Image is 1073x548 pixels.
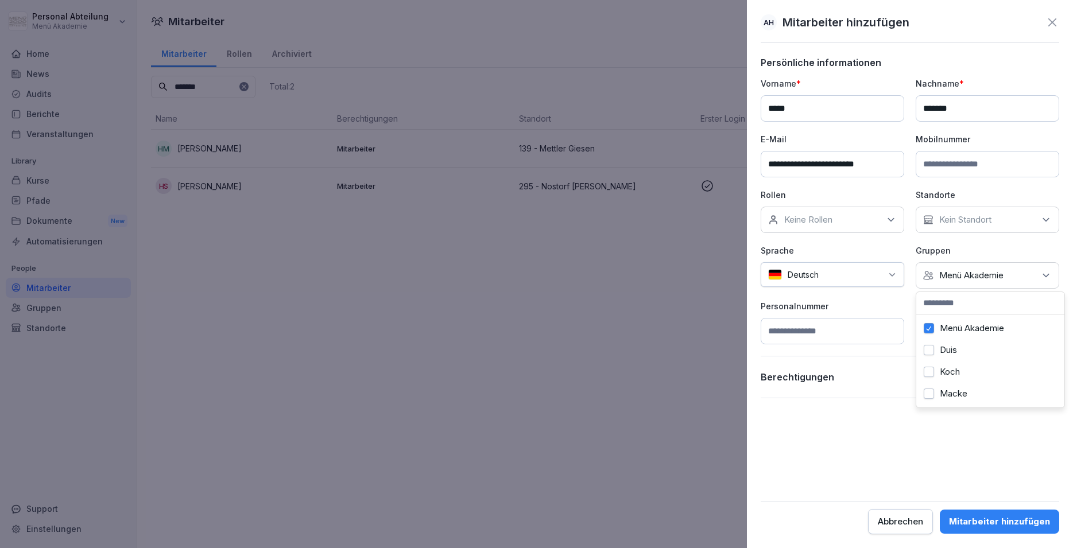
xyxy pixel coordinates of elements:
button: Abbrechen [868,509,933,534]
div: Deutsch [761,262,904,287]
p: E-Mail [761,133,904,145]
img: de.svg [768,269,782,280]
p: Berechtigungen [761,371,834,383]
p: Personalnummer [761,300,904,312]
p: Persönliche informationen [761,57,1059,68]
p: Standorte [916,189,1059,201]
p: Keine Rollen [784,214,832,226]
label: Duis [940,345,957,355]
label: Macke [940,388,967,399]
p: Menü Akademie [939,270,1004,281]
label: Koch [940,367,960,377]
div: AH [761,14,777,30]
p: Gruppen [916,244,1059,256]
p: Rollen [761,189,904,201]
p: Sprache [761,244,904,256]
label: Menü Akademie [940,323,1004,333]
button: Mitarbeiter hinzufügen [940,510,1059,534]
p: Mitarbeiter hinzufügen [783,14,909,31]
p: Kein Standort [939,214,991,226]
div: Abbrechen [878,515,923,528]
p: Nachname [916,77,1059,90]
p: Vorname [761,77,904,90]
p: Mobilnummer [916,133,1059,145]
div: Mitarbeiter hinzufügen [949,515,1050,528]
